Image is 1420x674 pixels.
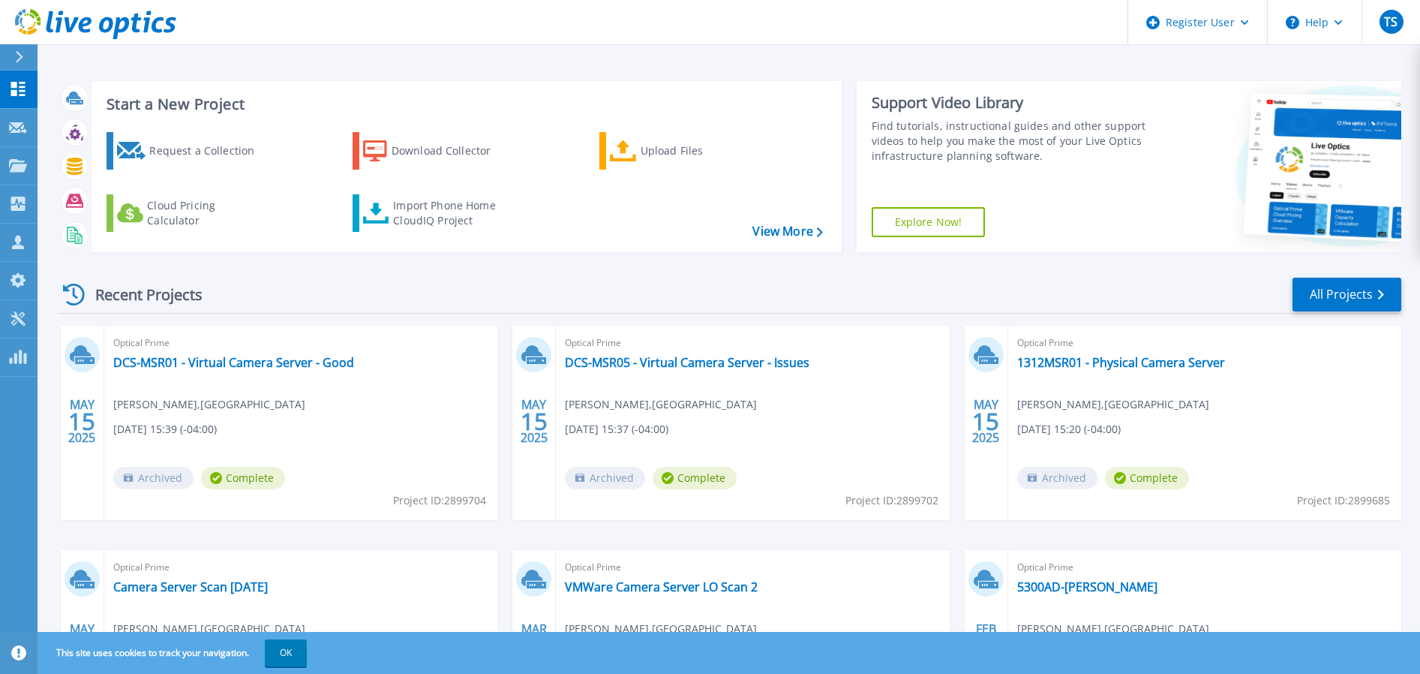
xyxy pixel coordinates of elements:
[113,335,488,351] span: Optical Prime
[58,276,223,313] div: Recent Projects
[107,96,822,113] h3: Start a New Project
[1017,335,1392,351] span: Optical Prime
[565,579,758,594] a: VMWare Camera Server LO Scan 2
[393,198,510,228] div: Import Phone Home CloudIQ Project
[68,394,96,449] div: MAY 2025
[1017,355,1225,370] a: 1312MSR01 - Physical Camera Server
[113,355,354,370] a: DCS-MSR01 - Virtual Camera Server - Good
[565,559,940,576] span: Optical Prime
[1017,621,1209,637] span: [PERSON_NAME] , [GEOGRAPHIC_DATA]
[641,136,761,166] div: Upload Files
[113,579,268,594] a: Camera Server Scan [DATE]
[565,396,757,413] span: [PERSON_NAME] , [GEOGRAPHIC_DATA]
[565,355,809,370] a: DCS-MSR05 - Virtual Camera Server - Issues
[265,639,307,666] button: OK
[1017,579,1157,594] a: 5300AD-[PERSON_NAME]
[107,132,274,170] a: Request a Collection
[392,136,512,166] div: Download Collector
[113,421,217,438] span: [DATE] 15:39 (-04:00)
[149,136,269,166] div: Request a Collection
[599,132,767,170] a: Upload Files
[520,618,548,673] div: MAR 2025
[393,492,486,509] span: Project ID: 2899704
[113,621,305,637] span: [PERSON_NAME] , [GEOGRAPHIC_DATA]
[845,492,938,509] span: Project ID: 2899702
[41,639,307,666] span: This site uses cookies to track your navigation.
[521,415,548,428] span: 15
[1292,278,1401,311] a: All Projects
[107,194,274,232] a: Cloud Pricing Calculator
[520,394,548,449] div: MAY 2025
[1384,16,1397,28] span: TS
[752,224,822,239] a: View More
[565,421,668,438] span: [DATE] 15:37 (-04:00)
[147,198,267,228] div: Cloud Pricing Calculator
[872,93,1149,113] div: Support Video Library
[1105,467,1189,489] span: Complete
[201,467,285,489] span: Complete
[68,415,95,428] span: 15
[113,559,488,576] span: Optical Prime
[971,618,1000,673] div: FEB 2025
[872,119,1149,164] div: Find tutorials, instructional guides and other support videos to help you make the most of your L...
[353,132,520,170] a: Download Collector
[972,415,999,428] span: 15
[1297,492,1390,509] span: Project ID: 2899685
[1017,396,1209,413] span: [PERSON_NAME] , [GEOGRAPHIC_DATA]
[1017,421,1121,438] span: [DATE] 15:20 (-04:00)
[565,621,757,637] span: [PERSON_NAME] , [GEOGRAPHIC_DATA]
[1017,559,1392,576] span: Optical Prime
[653,467,737,489] span: Complete
[1017,467,1097,489] span: Archived
[68,618,96,673] div: MAY 2025
[113,467,194,489] span: Archived
[565,467,645,489] span: Archived
[872,207,986,237] a: Explore Now!
[565,335,940,351] span: Optical Prime
[113,396,305,413] span: [PERSON_NAME] , [GEOGRAPHIC_DATA]
[971,394,1000,449] div: MAY 2025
